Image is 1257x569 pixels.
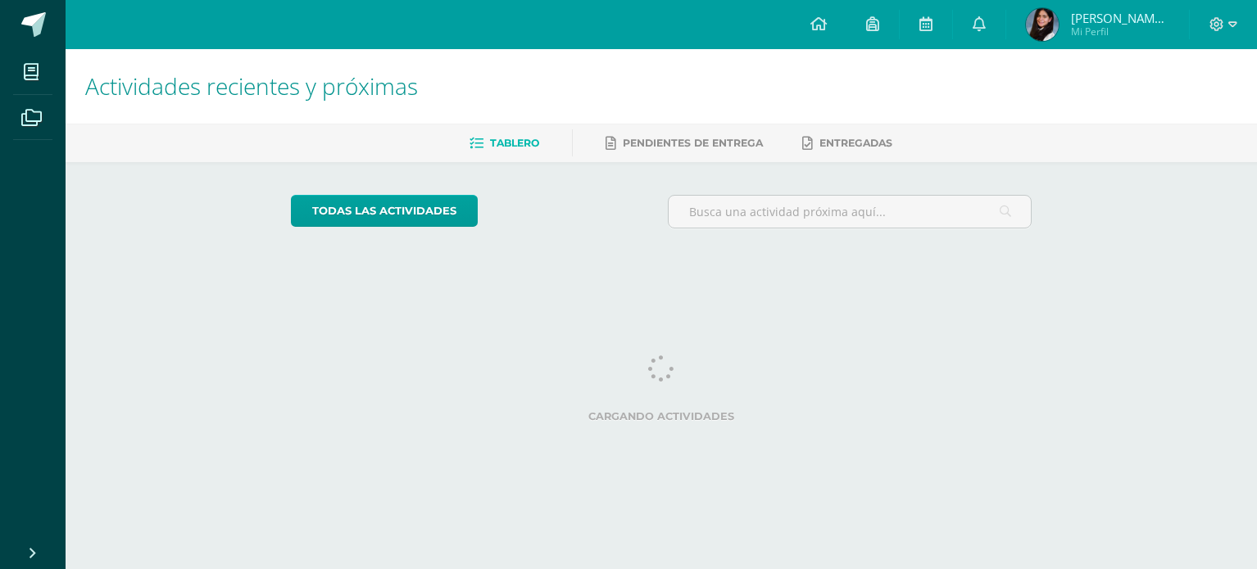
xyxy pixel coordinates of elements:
a: Tablero [470,130,539,156]
span: Pendientes de entrega [623,137,763,149]
span: Mi Perfil [1071,25,1169,38]
label: Cargando actividades [291,410,1032,422]
a: todas las Actividades [291,195,478,227]
span: Tablero [490,137,539,149]
a: Entregadas [802,130,892,156]
input: Busca una actividad próxima aquí... [669,196,1032,228]
span: Entregadas [819,137,892,149]
img: 62dd456a4c999dad95d6d9c500f77ad2.png [1026,8,1059,41]
span: Actividades recientes y próximas [85,70,418,102]
a: Pendientes de entrega [606,130,763,156]
span: [PERSON_NAME] de los Angeles [1071,10,1169,26]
